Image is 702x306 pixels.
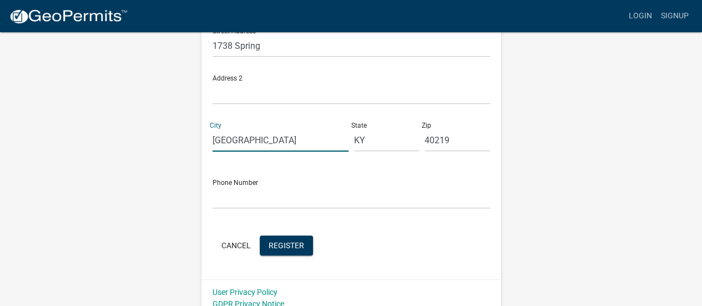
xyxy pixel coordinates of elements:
[213,235,260,255] button: Cancel
[213,288,277,297] a: User Privacy Policy
[624,6,656,27] a: Login
[269,240,304,249] span: Register
[260,235,313,255] button: Register
[656,6,693,27] a: Signup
